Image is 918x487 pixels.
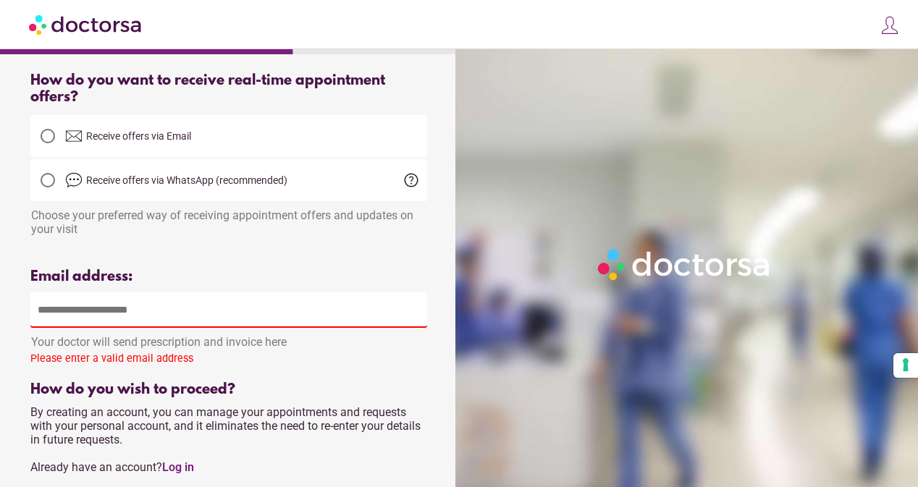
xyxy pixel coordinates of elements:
[86,130,191,142] span: Receive offers via Email
[162,460,194,474] a: Log in
[403,171,420,189] span: help
[86,174,287,186] span: Receive offers via WhatsApp (recommended)
[880,15,900,35] img: icons8-customer-100.png
[30,201,427,236] div: Choose your preferred way of receiving appointment offers and updates on your visit
[65,127,83,145] img: email
[30,381,427,398] div: How do you wish to proceed?
[593,244,777,285] img: Logo-Doctorsa-trans-White-partial-flat.png
[893,353,918,378] button: Your consent preferences for tracking technologies
[30,352,427,370] div: Please enter a valid email address
[30,405,421,474] span: By creating an account, you can manage your appointments and requests with your personal account,...
[30,72,427,106] div: How do you want to receive real-time appointment offers?
[29,8,143,41] img: Doctorsa.com
[30,328,427,349] div: Your doctor will send prescription and invoice here
[30,268,427,285] div: Email address:
[65,171,83,189] img: chat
